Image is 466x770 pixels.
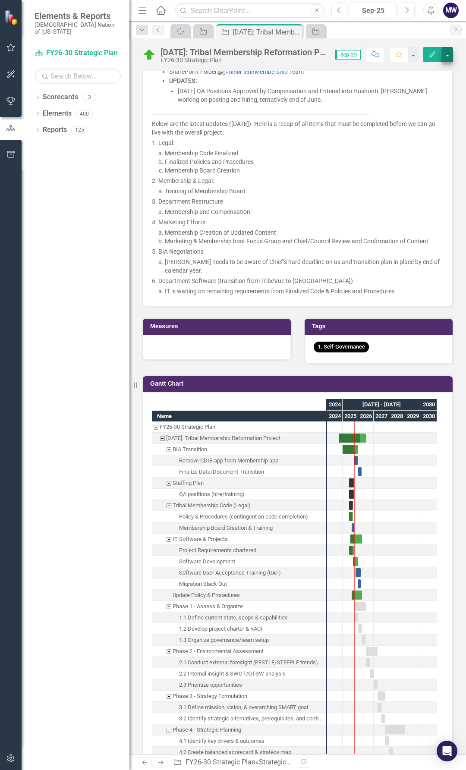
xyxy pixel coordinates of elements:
[349,490,354,499] div: Task: Start date: 2025-06-01 End date: 2025-10-01
[152,421,326,433] div: FY26-30 Strategic Plan
[152,511,326,522] div: Task: Start date: 2025-06-01 End date: 2025-08-31
[343,445,358,454] div: Task: Start date: 2025-01-01 End date: 2025-12-31
[421,399,437,410] div: 2030
[437,741,457,761] div: Open Intercom Messenger
[179,702,308,713] div: 3.1 Define mission, vision, & overarching SMART goal
[152,534,326,545] div: IT Software & Projects
[353,6,394,16] div: Sep-25
[179,556,235,567] div: Software Development
[179,567,281,578] div: Software User Acceptance Training (UAT)
[179,668,286,679] div: 2.2 Internal insight & SWOT/OTSW analysis
[152,500,326,511] div: Tribal Membership Code (Legal)
[350,3,397,18] button: Sep-25
[152,724,326,735] div: Phase 4 - Strategic Planning
[152,478,326,489] div: Staffing Plan
[152,118,444,137] p: Below are the latest updates ([DATE]). Here is a recap of all items that must be completed before...
[173,757,291,767] div: » »
[152,106,444,118] p: ____________________________________________________________________________________
[173,601,243,612] div: Phase 1 - Assess & Organize
[35,48,121,58] a: FY26-30 Strategic Plan
[152,713,326,724] div: 3.2 Identify strategic alternatives, prerequisites, and contingencies
[152,567,326,578] div: Software User Acceptance Training (UAT)
[389,748,393,757] div: Task: Start date: 2028-01-01 End date: 2028-03-31
[150,380,448,387] h3: Gantt Chart
[259,758,319,766] a: Strategic Objectives
[152,545,326,556] div: Project Requirements chartered
[152,612,326,623] div: 1.1 Define current state, scope & capabilities
[152,691,326,702] div: Phase 3 - Strategy Formulation
[218,68,304,75] a: Membership Team
[35,21,121,35] small: [DEMOGRAPHIC_DATA] Nation of [US_STATE]
[152,679,326,691] div: Task: Start date: 2027-01-01 End date: 2027-03-31
[158,218,444,226] li: Marketing Efforts:
[152,691,326,702] div: Task: Start date: 2027-04-01 End date: 2027-09-30
[343,411,358,422] div: 2025
[152,534,326,545] div: Task: Start date: 2025-07-01 End date: 2026-03-31
[152,702,326,713] div: 3.1 Define mission, vision, & overarching SMART goal
[179,635,269,646] div: 1.3 Organize governance/team setup
[358,624,362,633] div: Task: Start date: 2026-01-01 End date: 2026-03-31
[152,444,326,455] div: Task: Start date: 2025-01-01 End date: 2025-12-31
[152,601,326,612] div: Task: Start date: 2025-10-01 End date: 2026-06-30
[166,433,280,444] div: [DATE]: Tribal Membership Reformation Project
[335,50,361,60] span: Sep-25
[358,467,362,476] div: Task: Start date: 2026-01-02 End date: 2026-01-02
[378,703,381,712] div: Task: Start date: 2027-04-01 End date: 2027-06-30
[165,187,444,195] li: Training of Membership Board
[152,601,326,612] div: Phase 1 - Assess & Organize
[152,522,326,534] div: Membership Board Creation & Training
[358,579,361,588] div: Task: Start date: 2026-01-01 End date: 2026-02-28
[152,623,326,635] div: 1.2 Develop project charter & RACI
[165,237,444,245] li: Marketing & Membership host Focus Group and Chief/Council Review and Confirmation of Content
[173,478,204,489] div: Staffing Plan
[152,522,326,534] div: Task: Start date: 2025-08-01 End date: 2025-10-01
[152,702,326,713] div: Task: Start date: 2027-04-01 End date: 2027-06-30
[385,736,389,745] div: Task: Start date: 2027-10-01 End date: 2027-12-31
[349,478,354,487] div: Task: Start date: 2025-06-01 End date: 2025-10-01
[71,126,88,134] div: 125
[152,500,326,511] div: Task: Start date: 2025-06-01 End date: 2025-08-31
[152,489,326,500] div: Task: Start date: 2025-06-01 End date: 2025-10-01
[421,411,437,422] div: 2030
[350,534,362,544] div: Task: Start date: 2025-07-01 End date: 2026-03-31
[352,591,362,600] div: Task: Start date: 2025-08-01 End date: 2026-03-31
[343,399,421,410] div: 2025 - 2029
[366,658,370,667] div: Task: Start date: 2026-07-01 End date: 2026-09-30
[349,546,354,555] div: Task: Start date: 2025-06-01 End date: 2025-09-30
[158,176,444,185] li: Membership & Legal:
[381,714,385,723] div: Task: Start date: 2027-07-01 End date: 2027-09-30
[152,444,326,455] div: BIA Transition
[179,623,262,635] div: 1.2 Develop project charter & RACI
[374,680,378,689] div: Task: Start date: 2027-01-01 End date: 2027-03-31
[352,523,354,532] div: Task: Start date: 2025-08-01 End date: 2025-10-01
[152,657,326,668] div: Task: Start date: 2026-07-01 End date: 2026-09-30
[152,668,326,679] div: Task: Start date: 2026-10-01 End date: 2026-12-31
[378,691,385,701] div: Task: Start date: 2027-04-01 End date: 2027-09-30
[173,534,228,545] div: IT Software & Projects
[443,3,459,18] button: MW
[152,489,326,500] div: QA positions (hire/training)
[370,669,374,678] div: Task: Start date: 2026-10-01 End date: 2026-12-31
[152,635,326,646] div: 1.3 Organize governance/team setup
[152,455,326,466] div: Task: Start date: 2025-10-01 End date: 2025-10-01
[152,646,326,657] div: Phase 2 - Environmental Assessment
[152,590,326,601] div: Task: Start date: 2025-08-01 End date: 2026-03-31
[173,590,240,601] div: Update Policy & Procedures
[152,590,326,601] div: Update Policy & Procedures
[35,69,121,84] input: Search Below...
[150,323,287,330] h3: Measures
[353,557,358,566] div: Task: Start date: 2025-09-01 End date: 2025-12-31
[165,228,444,237] li: Membership Creation of Updated Content
[233,27,300,38] div: [DATE]: Tribal Membership Reformation Project
[158,138,444,147] li: Legal:
[158,277,444,285] li: Department Software (transition from TribeVue to [GEOGRAPHIC_DATA])
[161,57,327,63] div: FY26-30 Strategic Plan
[356,568,361,577] div: Task: Start date: 2025-11-01 End date: 2026-02-28
[312,323,448,330] h3: Tags
[327,399,343,410] div: 2024
[349,512,353,521] div: Task: Start date: 2025-06-01 End date: 2025-08-31
[165,157,444,166] li: Finalized Policies and Procedures
[43,125,67,135] a: Reports
[173,500,251,511] div: Tribal Membership Code (Legal)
